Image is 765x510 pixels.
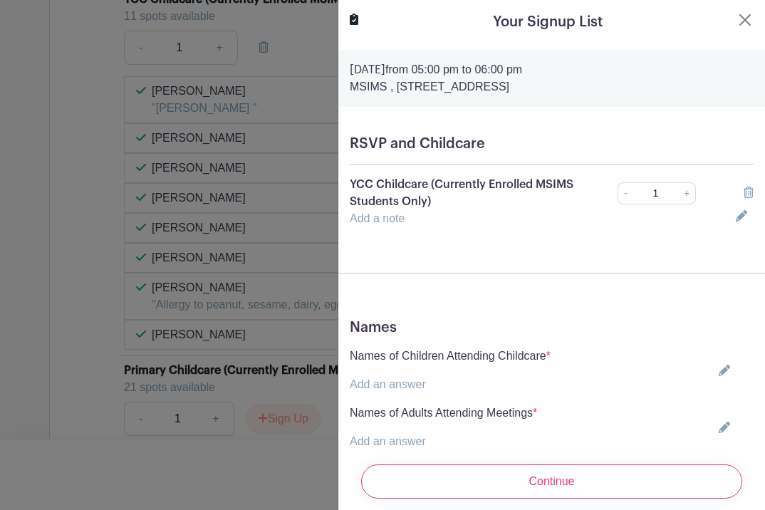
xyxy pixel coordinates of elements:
[350,176,578,210] p: YCC Childcare (Currently Enrolled MSIMS Students Only)
[737,11,754,28] button: Close
[361,464,742,499] input: Continue
[350,64,385,76] strong: [DATE]
[350,61,754,78] p: from 05:00 pm to 06:00 pm
[350,212,405,224] a: Add a note
[350,405,537,422] p: Names of Adults Attending Meetings
[350,78,754,95] p: MSIMS , [STREET_ADDRESS]
[350,378,426,390] a: Add an answer
[350,435,426,447] a: Add an answer
[350,348,551,365] p: Names of Children Attending Childcare
[678,182,696,204] a: +
[350,135,754,152] h5: RSVP and Childcare
[350,319,754,336] h5: Names
[493,11,603,33] h5: Your Signup List
[618,182,633,204] a: -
